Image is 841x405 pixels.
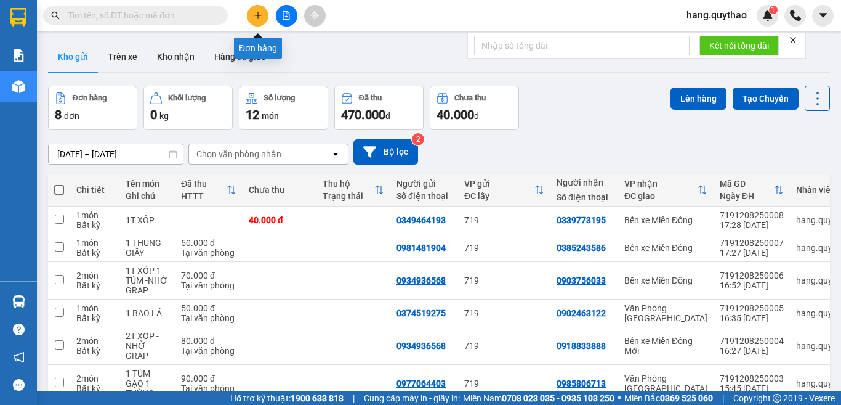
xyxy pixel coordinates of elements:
div: VP nhận [624,179,698,189]
div: Số điện thoại [396,191,452,201]
div: 719 [464,276,544,285]
div: 90.000 đ [181,374,236,383]
sup: 2 [412,133,424,145]
div: Mã GD [720,179,774,189]
span: notification [13,351,25,363]
button: Lên hàng [670,88,726,110]
button: Đơn hàng8đơn [48,86,137,130]
div: Bất kỳ [76,248,113,258]
div: Ngày ĐH [720,191,774,201]
svg: open [331,149,340,159]
div: Bất kỳ [76,383,113,393]
span: 40.000 [437,107,474,122]
span: Miền Bắc [624,391,713,405]
div: Tại văn phòng [181,280,236,290]
th: Toggle SortBy [316,174,390,207]
div: Chưa thu [249,185,310,195]
th: Toggle SortBy [618,174,714,207]
button: Bộ lọc [353,139,418,165]
span: question-circle [13,324,25,335]
div: Văn Phòng [GEOGRAPHIC_DATA] [624,303,707,323]
span: | [722,391,724,405]
div: Bến xe Miền Đông [624,215,707,225]
button: Chưa thu40.000đ [430,86,519,130]
div: Tại văn phòng [181,383,236,393]
span: copyright [773,394,781,403]
div: Bến xe Miền Đông [624,243,707,253]
span: Miền Nam [463,391,614,405]
div: 40.000 đ [249,215,310,225]
th: Toggle SortBy [458,174,550,207]
div: 7191208250006 [720,271,784,280]
div: 719 [464,378,544,388]
div: 1T XỐP 1 TÚM -NHỜ GRAP [126,266,169,295]
img: warehouse-icon [12,295,25,308]
div: Tên hàng: 1T XÔP ( : 1 ) [10,89,191,105]
div: VP gửi [464,179,534,189]
div: Bến xe Miền Đông [624,276,707,285]
span: đ [385,111,390,121]
img: phone-icon [790,10,801,21]
div: 40.000 [103,65,193,82]
div: 17:27 [DATE] [720,248,784,258]
div: Trạng thái [323,191,374,201]
div: Chưa thu [454,94,486,102]
div: 2T XOP - NHỜ GRAP [126,331,169,361]
input: Nhập số tổng đài [474,36,690,55]
button: Hàng đã giao [204,42,276,72]
div: 7191208250007 [720,238,784,248]
div: 1 TÚM GẠO 1 THÙNG XÔP [126,369,169,398]
span: 470.000 [341,107,385,122]
span: search [51,11,60,20]
button: caret-down [812,5,834,27]
button: Kho nhận [147,42,204,72]
span: Gửi: [10,12,30,25]
div: 719 [464,243,544,253]
span: kg [159,111,169,121]
div: 719 [464,308,544,318]
span: SL [130,88,147,105]
div: 0339773195 [557,215,606,225]
div: 719 [10,10,97,25]
div: 0374519275 [396,308,446,318]
div: Số lượng [264,94,295,102]
span: 12 [246,107,259,122]
div: Tại văn phòng [181,313,236,323]
div: 70.000 đ [181,271,236,280]
img: warehouse-icon [12,80,25,93]
div: 2 món [76,336,113,346]
span: 1 [771,6,775,14]
div: 0934936568 [396,276,446,285]
div: 0349464193 [396,215,446,225]
div: Bất kỳ [76,280,113,290]
th: Toggle SortBy [175,174,243,207]
div: ĐC giao [624,191,698,201]
div: 16:27 [DATE] [720,346,784,356]
span: | [353,391,355,405]
div: 2 món [76,271,113,280]
div: 1 BAO LÁ [126,308,169,318]
div: Chi tiết [76,185,113,195]
div: 0934936568 [396,341,446,351]
div: 0977064403 [396,378,446,388]
div: 0985806713 [557,378,606,388]
span: hang.quythao [677,7,757,23]
span: 0 [150,107,157,122]
span: Nhận: [105,12,135,25]
div: 50.000 đ [181,238,236,248]
span: đ [474,111,479,121]
span: ⚪️ [618,396,621,401]
div: Đã thu [359,94,382,102]
div: 1 món [76,210,113,220]
div: 0918833888 [557,341,606,351]
div: HTTT [181,191,227,201]
img: solution-icon [12,49,25,62]
div: 16:35 [DATE] [720,313,784,323]
div: 0981481904 [396,243,446,253]
span: món [262,111,279,121]
div: Tại văn phòng [181,346,236,356]
div: 15:45 [DATE] [720,383,784,393]
div: 1 THUNG GIẤY [126,238,169,258]
div: Số điện thoại [557,192,612,202]
div: Tên món [126,179,169,189]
